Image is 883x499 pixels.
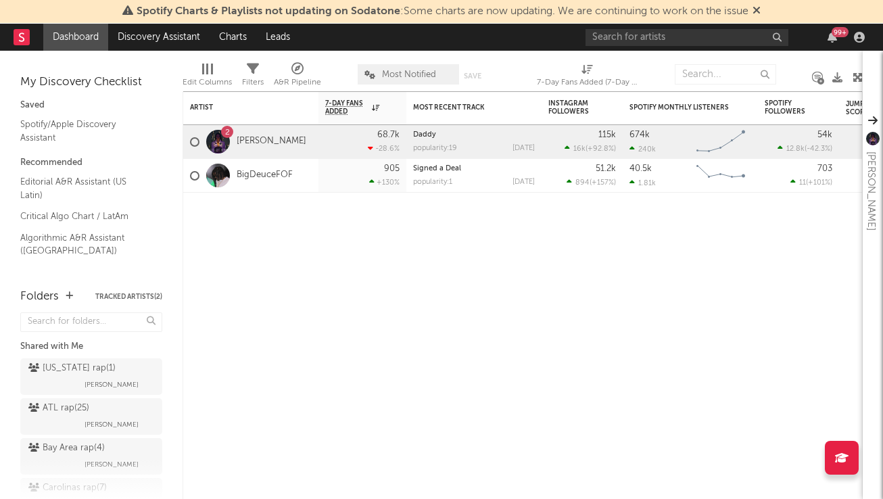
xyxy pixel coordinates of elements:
[237,136,306,147] a: [PERSON_NAME]
[183,74,232,91] div: Edit Columns
[28,480,107,496] div: Carolinas rap ( 7 )
[384,164,400,173] div: 905
[575,179,590,187] span: 894
[20,398,162,435] a: ATL rap(25)[PERSON_NAME]
[85,417,139,433] span: [PERSON_NAME]
[382,70,436,79] span: Most Notified
[413,165,461,172] a: Signed a Deal
[629,130,650,139] div: 674k
[512,179,535,186] div: [DATE]
[20,358,162,395] a: [US_STATE] rap(1)[PERSON_NAME]
[28,440,105,456] div: Bay Area rap ( 4 )
[690,125,751,159] svg: Chart title
[183,57,232,97] div: Edit Columns
[790,178,832,187] div: ( )
[43,24,108,51] a: Dashboard
[242,74,264,91] div: Filters
[28,360,116,377] div: [US_STATE] rap ( 1 )
[190,103,291,112] div: Artist
[817,164,832,173] div: 703
[274,74,321,91] div: A&R Pipeline
[20,209,149,224] a: Critical Algo Chart / LatAm
[20,97,162,114] div: Saved
[629,164,652,173] div: 40.5k
[20,231,149,258] a: Algorithmic A&R Assistant ([GEOGRAPHIC_DATA])
[592,179,614,187] span: +157 %
[85,377,139,393] span: [PERSON_NAME]
[85,456,139,473] span: [PERSON_NAME]
[20,289,59,305] div: Folders
[786,145,805,153] span: 12.8k
[137,6,400,17] span: Spotify Charts & Playlists not updating on Sodatone
[413,179,452,186] div: popularity: 1
[325,99,368,116] span: 7-Day Fans Added
[464,72,481,80] button: Save
[629,103,731,112] div: Spotify Monthly Listeners
[242,57,264,97] div: Filters
[690,159,751,193] svg: Chart title
[20,155,162,171] div: Recommended
[565,144,616,153] div: ( )
[778,144,832,153] div: ( )
[753,6,761,17] span: Dismiss
[413,165,535,172] div: Signed a Deal
[413,145,457,152] div: popularity: 19
[20,438,162,475] a: Bay Area rap(4)[PERSON_NAME]
[274,57,321,97] div: A&R Pipeline
[548,99,596,116] div: Instagram Followers
[586,29,788,46] input: Search for artists
[573,145,586,153] span: 16k
[807,145,830,153] span: -42.3 %
[817,130,832,139] div: 54k
[95,293,162,300] button: Tracked Artists(2)
[537,74,638,91] div: 7-Day Fans Added (7-Day Fans Added)
[808,179,830,187] span: +101 %
[20,117,149,145] a: Spotify/Apple Discovery Assistant
[256,24,300,51] a: Leads
[629,145,656,153] div: 240k
[369,178,400,187] div: +130 %
[20,174,149,202] a: Editorial A&R Assistant (US Latin)
[210,24,256,51] a: Charts
[629,179,656,187] div: 1.81k
[598,130,616,139] div: 115k
[108,24,210,51] a: Discovery Assistant
[28,400,89,417] div: ATL rap ( 25 )
[537,57,638,97] div: 7-Day Fans Added (7-Day Fans Added)
[512,145,535,152] div: [DATE]
[368,144,400,153] div: -28.6 %
[567,178,616,187] div: ( )
[20,339,162,355] div: Shared with Me
[377,130,400,139] div: 68.7k
[828,32,837,43] button: 99+
[675,64,776,85] input: Search...
[846,100,880,116] div: Jump Score
[588,145,614,153] span: +92.8 %
[863,151,879,231] div: [PERSON_NAME]
[237,170,293,181] a: BigDeuceFOF
[799,179,806,187] span: 11
[596,164,616,173] div: 51.2k
[413,131,535,139] div: Daddy
[413,131,436,139] a: Daddy
[413,103,515,112] div: Most Recent Track
[20,74,162,91] div: My Discovery Checklist
[137,6,748,17] span: : Some charts are now updating. We are continuing to work on the issue
[765,99,812,116] div: Spotify Followers
[20,312,162,332] input: Search for folders...
[832,27,849,37] div: 99 +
